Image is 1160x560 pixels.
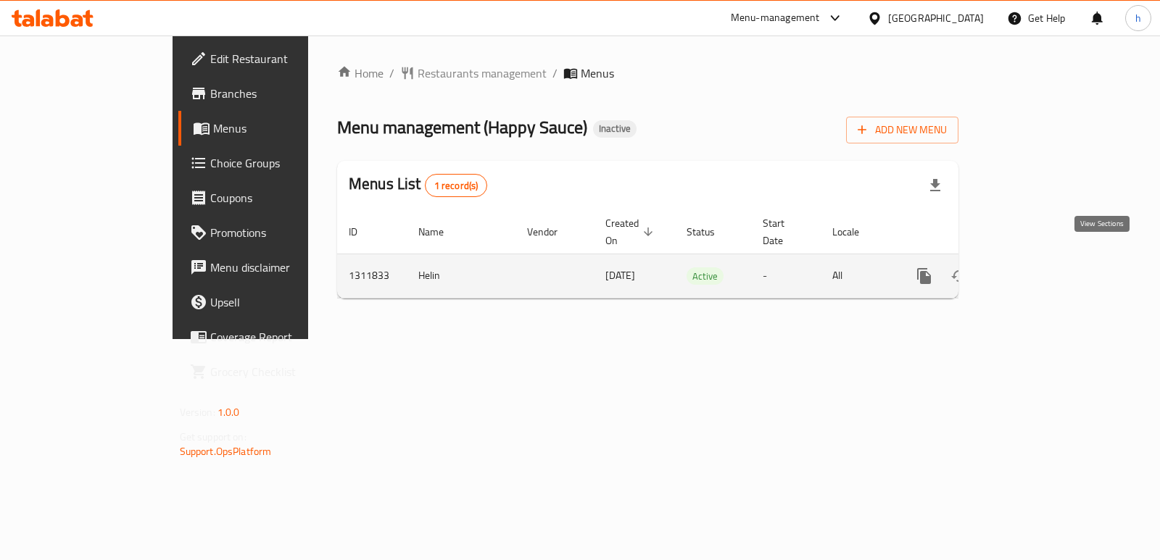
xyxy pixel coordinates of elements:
span: 1 record(s) [426,179,487,193]
div: Inactive [593,120,637,138]
span: Menu management ( Happy Sauce ) [337,111,587,143]
a: Support.OpsPlatform [180,442,272,461]
li: / [389,64,394,82]
span: Inactive [593,122,637,135]
th: Actions [895,210,1058,254]
span: Coverage Report [210,328,355,346]
a: Menu disclaimer [178,250,366,285]
span: Menus [213,120,355,137]
button: Add New Menu [846,117,958,143]
span: Vendor [527,223,576,241]
span: Created On [605,214,658,249]
button: more [907,259,942,293]
div: Export file [918,168,953,203]
span: [DATE] [605,266,635,285]
a: Promotions [178,215,366,250]
span: Version: [180,403,215,422]
a: Coupons [178,180,366,215]
a: Edit Restaurant [178,41,366,76]
span: Add New Menu [858,121,947,139]
h2: Menus List [349,173,487,197]
td: 1311833 [337,254,407,298]
span: Restaurants management [418,64,547,82]
div: Total records count [425,174,488,197]
span: Status [687,223,734,241]
a: Choice Groups [178,146,366,180]
span: Branches [210,85,355,102]
span: h [1135,10,1141,26]
div: [GEOGRAPHIC_DATA] [888,10,984,26]
div: Menu-management [731,9,820,27]
span: Menu disclaimer [210,259,355,276]
span: 1.0.0 [217,403,240,422]
span: Start Date [763,214,803,249]
span: Promotions [210,224,355,241]
span: Edit Restaurant [210,50,355,67]
span: Menus [581,64,614,82]
span: ID [349,223,376,241]
td: - [751,254,821,298]
span: Name [418,223,463,241]
a: Coverage Report [178,319,366,354]
span: Locale [832,223,878,241]
a: Grocery Checklist [178,354,366,389]
span: Get support on: [180,427,246,446]
a: Branches [178,76,366,111]
a: Menus [178,111,366,146]
span: Coupons [210,189,355,206]
table: enhanced table [337,210,1058,298]
span: Upsell [210,293,355,311]
span: Active [687,268,724,285]
span: Choice Groups [210,154,355,172]
td: All [821,254,895,298]
span: Grocery Checklist [210,363,355,380]
td: Helin [407,254,515,298]
button: Change Status [942,259,977,293]
a: Upsell [178,285,366,319]
li: / [552,64,558,82]
a: Restaurants management [400,64,547,82]
nav: breadcrumb [337,64,958,82]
